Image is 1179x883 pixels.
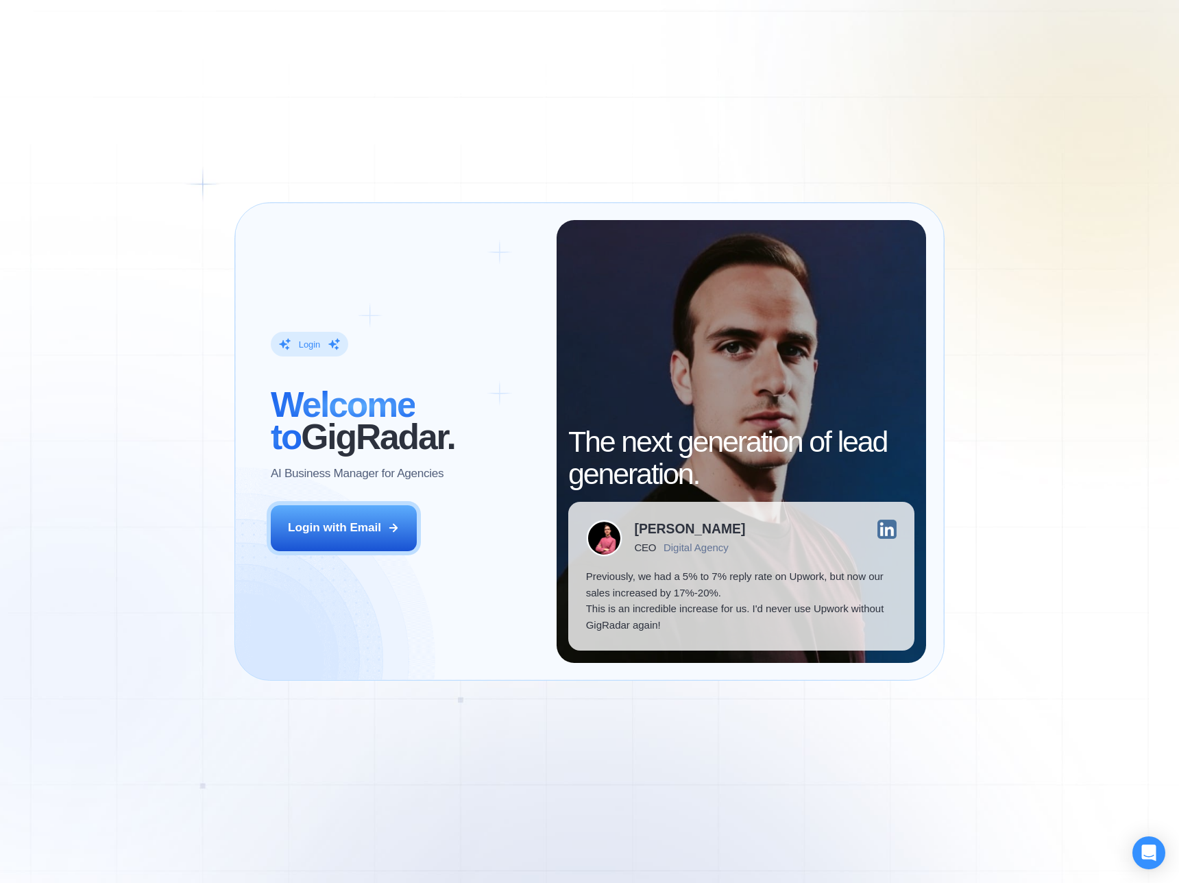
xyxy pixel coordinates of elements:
[568,426,914,491] h2: The next generation of lead generation.
[271,505,417,551] button: Login with Email
[1132,836,1165,869] div: Open Intercom Messenger
[634,542,656,553] div: CEO
[271,465,443,482] p: AI Business Manager for Agencies
[299,339,320,350] div: Login
[634,522,745,535] div: [PERSON_NAME]
[664,542,729,553] div: Digital Agency
[271,385,415,457] span: Welcome to
[271,389,539,454] h2: ‍ GigRadar.
[288,520,381,536] div: Login with Email
[586,568,897,633] p: Previously, we had a 5% to 7% reply rate on Upwork, but now our sales increased by 17%-20%. This ...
